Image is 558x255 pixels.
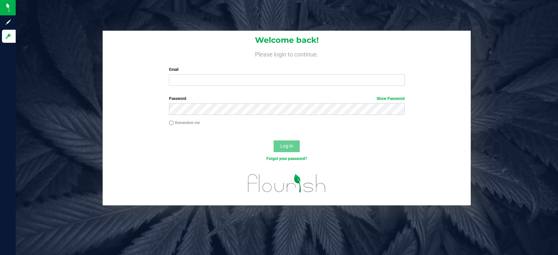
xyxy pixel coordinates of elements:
[169,120,200,126] label: Remember me
[274,140,300,152] button: Log In
[5,33,11,40] inline-svg: Log in
[280,143,293,149] span: Log In
[103,36,471,44] h1: Welcome back!
[169,121,174,125] input: Remember me
[241,168,333,198] img: flourish_logo.svg
[5,19,11,25] inline-svg: Sign up
[169,96,186,101] span: Password
[377,96,405,101] a: Show Password
[103,50,471,57] h4: Please login to continue.
[169,67,405,72] label: Email
[266,156,307,161] a: Forgot your password?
